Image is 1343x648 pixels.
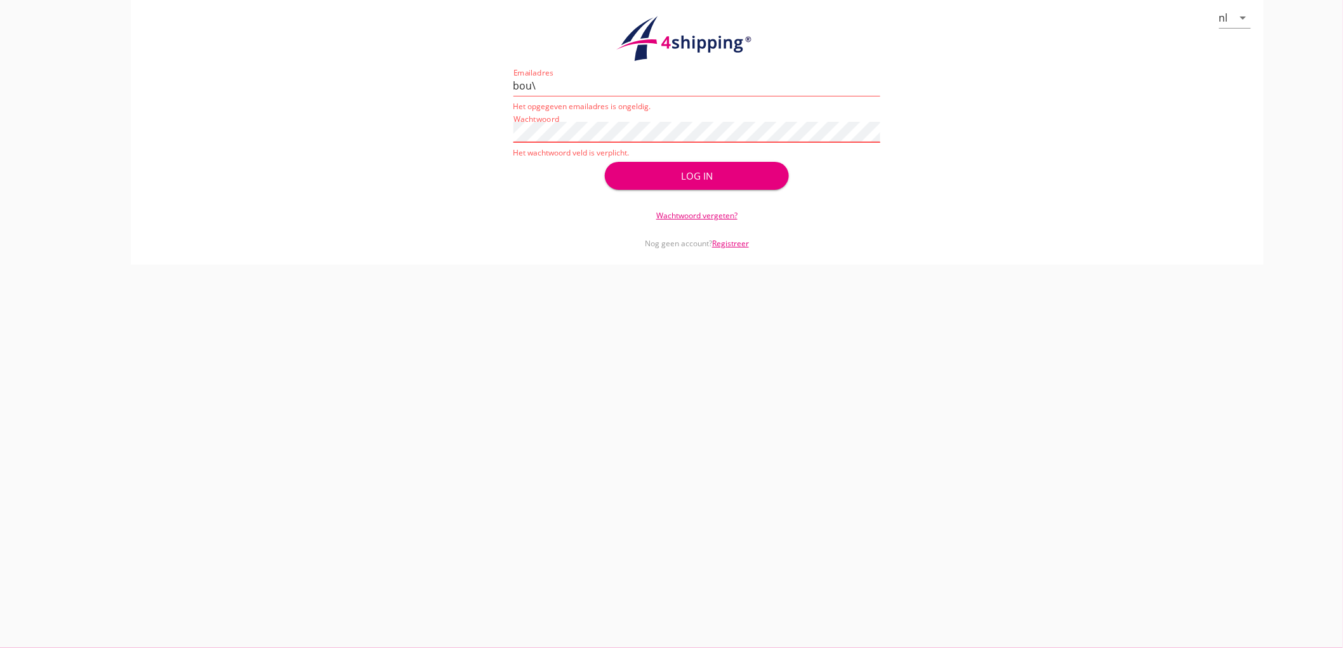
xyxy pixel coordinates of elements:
a: Registreer [712,238,749,249]
a: Wachtwoord vergeten? [656,210,738,221]
div: Log in [625,169,768,183]
div: nl [1219,12,1228,23]
div: Het opgegeven emailadres is ongeldig. [513,101,881,112]
button: Log in [605,162,788,190]
div: Nog geen account? [513,222,881,249]
img: logo.1f945f1d.svg [614,15,779,62]
div: Het wachtwoord veld is verplicht. [513,147,881,158]
input: Emailadres [513,76,881,96]
i: arrow_drop_down [1236,10,1251,25]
